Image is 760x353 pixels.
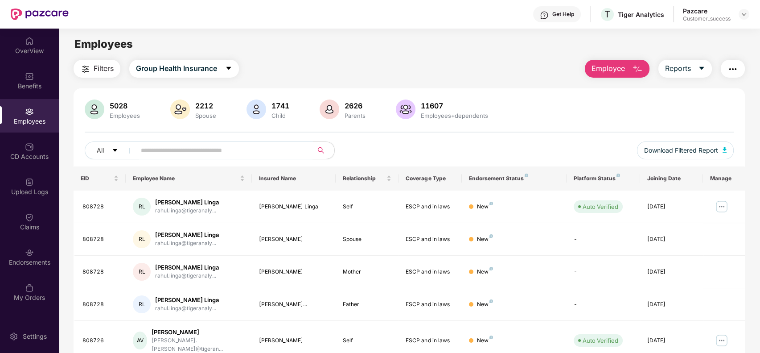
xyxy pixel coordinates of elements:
[74,37,133,50] span: Employees
[406,268,454,276] div: ESCP and in laws
[665,63,691,74] span: Reports
[618,10,664,19] div: Tiger Analytics
[343,101,367,110] div: 2626
[647,203,696,211] div: [DATE]
[336,166,398,191] th: Relationship
[25,248,34,257] img: svg+xml;base64,PHN2ZyBpZD0iRW5kb3JzZW1lbnRzIiB4bWxucz0iaHR0cDovL3d3dy53My5vcmcvMjAwMC9zdmciIHdpZH...
[133,175,238,182] span: Employee Name
[489,336,493,339] img: svg+xml;base64,PHN2ZyB4bWxucz0iaHR0cDovL3d3dy53My5vcmcvMjAwMC9zdmciIHdpZHRoPSI4IiBoZWlnaHQ9IjgiIH...
[647,268,696,276] div: [DATE]
[25,37,34,46] img: svg+xml;base64,PHN2ZyBpZD0iSG9tZSIgeG1sbnM9Imh0dHA6Ly93d3cudzMub3JnLzIwMDAvc3ZnIiB3aWR0aD0iMjAiIG...
[133,198,151,216] div: RL
[567,288,640,321] td: -
[108,112,142,119] div: Employees
[133,332,147,349] div: AV
[25,107,34,116] img: svg+xml;base64,PHN2ZyBpZD0iRW1wbG95ZWVzIiB4bWxucz0iaHR0cDovL3d3dy53My5vcmcvMjAwMC9zdmciIHdpZHRoPS...
[723,147,727,153] img: svg+xml;base64,PHN2ZyB4bWxucz0iaHR0cDovL3d3dy53My5vcmcvMjAwMC9zdmciIHhtbG5zOnhsaW5rPSJodHRwOi8vd3...
[259,235,329,244] div: [PERSON_NAME]
[155,263,219,272] div: [PERSON_NAME] Linga
[97,145,104,155] span: All
[259,336,329,345] div: [PERSON_NAME]
[155,231,219,239] div: [PERSON_NAME] Linga
[81,175,112,182] span: EID
[85,100,104,119] img: svg+xml;base64,PHN2ZyB4bWxucz0iaHR0cDovL3d3dy53My5vcmcvMjAwMC9zdmciIHhtbG5zOnhsaW5rPSJodHRwOi8vd3...
[592,63,625,74] span: Employee
[616,174,620,177] img: svg+xml;base64,PHN2ZyB4bWxucz0iaHR0cDovL3d3dy53My5vcmcvMjAwMC9zdmciIHdpZHRoPSI4IiBoZWlnaHQ9IjgiIH...
[583,336,618,345] div: Auto Verified
[193,112,218,119] div: Spouse
[343,112,367,119] div: Parents
[312,141,335,159] button: search
[9,332,18,341] img: svg+xml;base64,PHN2ZyBpZD0iU2V0dGluZy0yMHgyMCIgeG1sbnM9Imh0dHA6Ly93d3cudzMub3JnLzIwMDAvc3ZnIiB3aW...
[82,336,119,345] div: 808726
[312,147,330,154] span: search
[155,304,219,313] div: rahul.linga@tigeranaly...
[246,100,266,119] img: svg+xml;base64,PHN2ZyB4bWxucz0iaHR0cDovL3d3dy53My5vcmcvMjAwMC9zdmciIHhtbG5zOnhsaW5rPSJodHRwOi8vd3...
[343,175,385,182] span: Relationship
[647,336,696,345] div: [DATE]
[82,235,119,244] div: 808728
[540,11,549,20] img: svg+xml;base64,PHN2ZyBpZD0iSGVscC0zMngzMiIgeG1sbnM9Imh0dHA6Ly93d3cudzMub3JnLzIwMDAvc3ZnIiB3aWR0aD...
[25,319,34,328] img: svg+xml;base64,PHN2ZyBpZD0iVXBkYXRlZCIgeG1sbnM9Imh0dHA6Ly93d3cudzMub3JnLzIwMDAvc3ZnIiB3aWR0aD0iMj...
[477,336,493,345] div: New
[419,112,490,119] div: Employees+dependents
[658,60,712,78] button: Reportscaret-down
[25,178,34,187] img: svg+xml;base64,PHN2ZyBpZD0iVXBsb2FkX0xvZ3MiIGRhdGEtbmFtZT0iVXBsb2FkIExvZ3MiIHhtbG5zPSJodHRwOi8vd3...
[477,235,493,244] div: New
[152,328,245,336] div: [PERSON_NAME]
[715,199,729,214] img: manageButton
[94,63,114,74] span: Filters
[406,235,454,244] div: ESCP and in laws
[683,7,731,15] div: Pazcare
[715,333,729,348] img: manageButton
[489,202,493,205] img: svg+xml;base64,PHN2ZyB4bWxucz0iaHR0cDovL3d3dy53My5vcmcvMjAwMC9zdmciIHdpZHRoPSI4IiBoZWlnaHQ9IjgiIH...
[25,283,34,292] img: svg+xml;base64,PHN2ZyBpZD0iTXlfT3JkZXJzIiBkYXRhLW5hbWU9Ik15IE9yZGVycyIgeG1sbnM9Imh0dHA6Ly93d3cudz...
[489,267,493,270] img: svg+xml;base64,PHN2ZyB4bWxucz0iaHR0cDovL3d3dy53My5vcmcvMjAwMC9zdmciIHdpZHRoPSI4IiBoZWlnaHQ9IjgiIH...
[647,235,696,244] div: [DATE]
[133,230,151,248] div: RL
[259,268,329,276] div: [PERSON_NAME]
[11,8,69,20] img: New Pazcare Logo
[112,147,118,154] span: caret-down
[343,300,391,309] div: Father
[74,60,120,78] button: Filters
[136,63,217,74] span: Group Health Insurance
[85,141,139,159] button: Allcaret-down
[133,263,151,281] div: RL
[574,175,633,182] div: Platform Status
[225,65,232,73] span: caret-down
[419,101,490,110] div: 11607
[20,332,49,341] div: Settings
[25,142,34,151] img: svg+xml;base64,PHN2ZyBpZD0iQ0RfQWNjb3VudHMiIGRhdGEtbmFtZT0iQ0QgQWNjb3VudHMiIHhtbG5zPSJodHRwOi8vd3...
[583,202,618,211] div: Auto Verified
[155,239,219,248] div: rahul.linga@tigeranaly...
[567,223,640,256] td: -
[640,166,703,191] th: Joining Date
[170,100,190,119] img: svg+xml;base64,PHN2ZyB4bWxucz0iaHR0cDovL3d3dy53My5vcmcvMjAwMC9zdmciIHhtbG5zOnhsaW5rPSJodHRwOi8vd3...
[155,198,219,207] div: [PERSON_NAME] Linga
[727,64,738,75] img: svg+xml;base64,PHN2ZyB4bWxucz0iaHR0cDovL3d3dy53My5vcmcvMjAwMC9zdmciIHdpZHRoPSIyNCIgaGVpZ2h0PSIyNC...
[632,64,643,75] img: svg+xml;base64,PHN2ZyB4bWxucz0iaHR0cDovL3d3dy53My5vcmcvMjAwMC9zdmciIHhtbG5zOnhsaW5rPSJodHRwOi8vd3...
[396,100,415,119] img: svg+xml;base64,PHN2ZyB4bWxucz0iaHR0cDovL3d3dy53My5vcmcvMjAwMC9zdmciIHhtbG5zOnhsaW5rPSJodHRwOi8vd3...
[343,336,391,345] div: Self
[82,268,119,276] div: 808728
[155,207,219,215] div: rahul.linga@tigeranaly...
[80,64,91,75] img: svg+xml;base64,PHN2ZyB4bWxucz0iaHR0cDovL3d3dy53My5vcmcvMjAwMC9zdmciIHdpZHRoPSIyNCIgaGVpZ2h0PSIyNC...
[406,300,454,309] div: ESCP and in laws
[740,11,748,18] img: svg+xml;base64,PHN2ZyBpZD0iRHJvcGRvd24tMzJ4MzIiIHhtbG5zPSJodHRwOi8vd3d3LnczLm9yZy8yMDAwL3N2ZyIgd2...
[398,166,461,191] th: Coverage Type
[703,166,745,191] th: Manage
[155,272,219,280] div: rahul.linga@tigeranaly...
[133,295,151,313] div: RL
[406,203,454,211] div: ESCP and in laws
[567,256,640,288] td: -
[259,300,329,309] div: [PERSON_NAME]...
[683,15,731,22] div: Customer_success
[552,11,574,18] div: Get Help
[252,166,336,191] th: Insured Name
[270,101,291,110] div: 1741
[74,166,126,191] th: EID
[82,300,119,309] div: 808728
[406,336,454,345] div: ESCP and in laws
[129,60,239,78] button: Group Health Insurancecaret-down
